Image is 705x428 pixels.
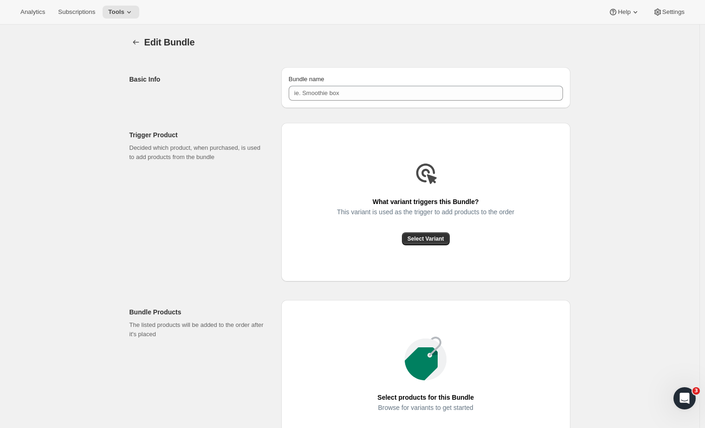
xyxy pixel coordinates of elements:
h2: Basic Info [129,75,266,84]
span: 3 [692,387,700,395]
span: What variant triggers this Bundle? [373,195,479,208]
span: Select products for this Bundle [377,391,474,404]
span: Analytics [20,8,45,16]
span: Subscriptions [58,8,95,16]
span: This variant is used as the trigger to add products to the order [337,205,514,218]
span: Tools [108,8,124,16]
span: Help [618,8,630,16]
span: Settings [662,8,685,16]
span: Select Variant [407,235,444,243]
h2: Trigger Product [129,130,266,140]
p: The listed products will be added to the order after it's placed [129,320,266,339]
h2: Bundle Products [129,307,266,317]
button: Select Variant [402,232,450,245]
button: Subscriptions [52,6,101,19]
span: Browse for variants to get started [378,401,473,414]
button: Bundles [129,36,142,49]
input: ie. Smoothie box [289,86,563,101]
button: Tools [103,6,139,19]
span: Bundle name [289,76,324,83]
p: Decided which product, when purchased, is used to add products from the bundle [129,143,266,162]
button: Help [603,6,645,19]
button: Analytics [15,6,51,19]
button: Settings [647,6,690,19]
iframe: Intercom live chat [673,387,696,409]
span: Edit Bundle [144,37,195,47]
